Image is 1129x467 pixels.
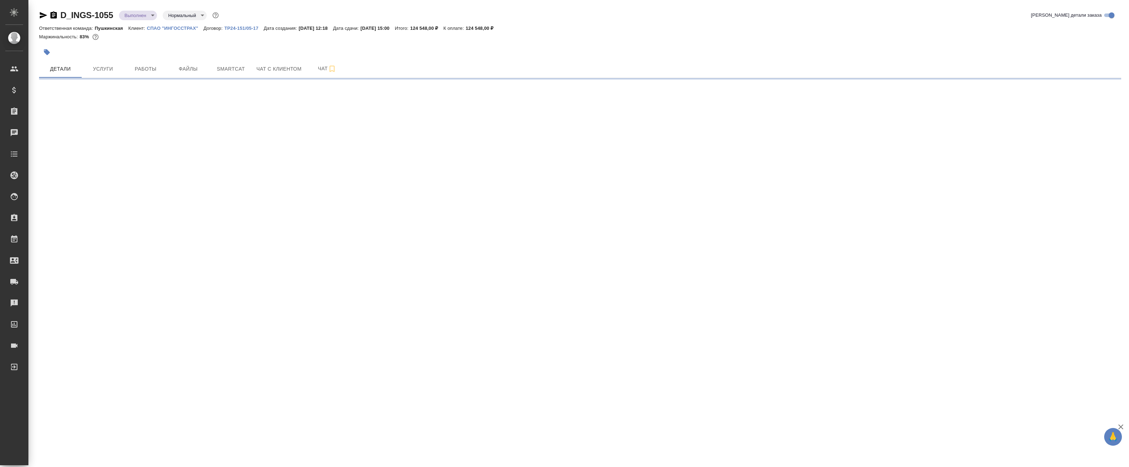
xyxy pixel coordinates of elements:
[333,26,360,31] p: Дата сдачи:
[123,12,148,18] button: Выполнен
[256,65,302,73] span: Чат с клиентом
[203,26,224,31] p: Договор:
[224,25,264,31] a: ТР24-151/05-17
[49,11,58,20] button: Скопировать ссылку
[147,26,203,31] p: СПАО "ИНГОССТРАХ"
[360,26,395,31] p: [DATE] 15:00
[80,34,91,39] p: 83%
[129,65,163,73] span: Работы
[466,26,499,31] p: 124 548,00 ₽
[171,65,205,73] span: Файлы
[1031,12,1102,19] span: [PERSON_NAME] детали заказа
[119,11,157,20] div: Выполнен
[39,26,95,31] p: Ответственная команда:
[224,26,264,31] p: ТР24-151/05-17
[60,10,113,20] a: D_INGS-1055
[163,11,207,20] div: Выполнен
[214,65,248,73] span: Smartcat
[310,64,344,73] span: Чат
[43,65,77,73] span: Детали
[95,26,129,31] p: Пушкинская
[443,26,466,31] p: К оплате:
[299,26,333,31] p: [DATE] 12:18
[147,25,203,31] a: СПАО "ИНГОССТРАХ"
[39,44,55,60] button: Добавить тэг
[39,34,80,39] p: Маржинальность:
[166,12,198,18] button: Нормальный
[1104,428,1122,446] button: 🙏
[86,65,120,73] span: Услуги
[91,32,100,42] button: 17498.75 RUB;
[395,26,410,31] p: Итого:
[128,26,147,31] p: Клиент:
[410,26,443,31] p: 124 548,00 ₽
[264,26,299,31] p: Дата создания:
[39,11,48,20] button: Скопировать ссылку для ЯМессенджера
[1107,429,1119,444] span: 🙏
[328,65,336,73] svg: Подписаться
[211,11,220,20] button: Доп статусы указывают на важность/срочность заказа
